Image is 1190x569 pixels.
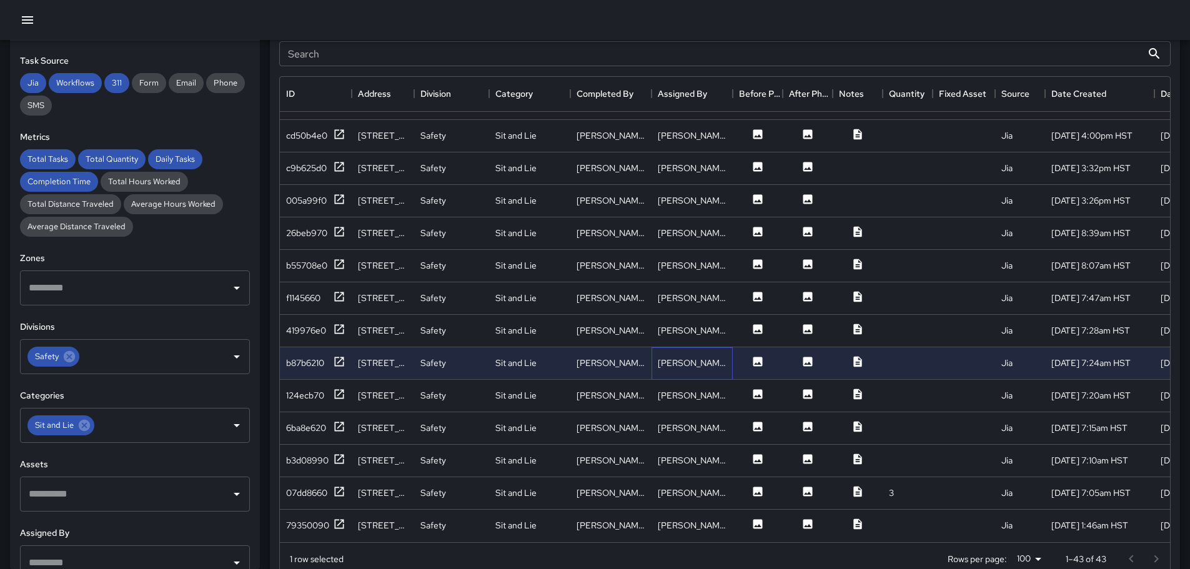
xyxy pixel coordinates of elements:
div: Quantity [883,76,933,111]
div: Brian Hung [658,422,726,434]
p: Rows per page: [948,553,1007,565]
div: Sit and Lie [27,415,94,435]
h6: Assets [20,458,250,472]
button: 005a99f0 [286,193,345,209]
div: Jia [1001,454,1013,467]
div: Date Created [1045,76,1154,111]
div: 2522 Kalākaua Avenue [358,194,408,207]
div: Jia [1001,227,1013,239]
div: Brian Hung [658,259,726,272]
div: Aaron Poslick [658,194,726,207]
h6: Zones [20,252,250,265]
div: 124ecb70 [286,389,324,402]
div: Jia [1001,324,1013,337]
div: Before Photo [733,76,783,111]
div: SMS [20,96,52,116]
div: 419976e0 [286,324,326,337]
div: 1922 Kalakaua Avenue [358,129,408,142]
span: Total Tasks [20,154,76,164]
span: Form [132,77,166,88]
div: b87b6210 [286,357,324,369]
div: Jia [1001,519,1013,532]
div: Brian Hung [658,357,726,369]
div: 9/14/2025, 7:24am HST [1051,357,1131,369]
div: 100 [1012,550,1046,568]
div: After Photo [783,76,833,111]
div: ID [286,76,295,111]
div: Division [420,76,451,111]
span: Workflows [49,77,102,88]
div: Daily Tasks [148,149,202,169]
div: ID [280,76,352,111]
div: Category [495,76,533,111]
div: 005a99f0 [286,194,327,207]
div: Sit and Lie [495,162,537,174]
div: Brian Hung [658,227,726,239]
div: Jia [1001,162,1013,174]
div: Brian Hung [577,389,645,402]
div: 1 row selected [290,553,344,565]
div: Safety [420,129,446,142]
div: Sit and Lie [495,194,537,207]
div: Aaron Poslick [577,194,645,207]
div: 79350090 [286,519,329,532]
span: Average Distance Traveled [20,221,133,232]
div: Total Distance Traveled [20,194,121,214]
button: f1145660 [286,290,345,306]
div: Brian Hung [658,487,726,499]
div: Safety [420,357,446,369]
div: b3d08990 [286,454,329,467]
span: Phone [206,77,245,88]
div: Jia [1001,194,1013,207]
div: Jia [1001,292,1013,304]
button: 26beb970 [286,225,345,241]
div: b55708e0 [286,259,327,272]
div: Safety [420,259,446,272]
h6: Task Source [20,54,250,68]
div: Sit and Lie [495,129,537,142]
div: Jia [1001,422,1013,434]
div: Address [358,76,391,111]
div: 9/14/2025, 7:05am HST [1051,487,1131,499]
div: Form [132,73,166,93]
div: Average Hours Worked [124,194,223,214]
button: Open [228,485,245,503]
button: 419976e0 [286,323,345,339]
button: b3d08990 [286,453,345,468]
p: 1–43 of 43 [1066,553,1106,565]
div: Average Distance Traveled [20,217,133,237]
div: Jia [1001,487,1013,499]
div: 2476 Kalākaua Avenue [358,259,408,272]
button: 124ecb70 [286,388,345,403]
div: Safety [420,324,446,337]
div: 6ba8e620 [286,422,326,434]
div: 07dd8660 [286,487,327,499]
div: 311 Lewers Street [358,357,408,369]
div: f1145660 [286,292,320,304]
div: Date Created [1051,76,1106,111]
div: Jia [20,73,46,93]
div: Division [414,76,489,111]
button: Open [228,348,245,365]
span: Total Quantity [78,154,146,164]
div: 307 Lewers Street [358,389,408,402]
div: Safety [420,454,446,467]
span: Jia [20,77,46,88]
div: Category [489,76,570,111]
div: 9/14/2025, 8:07am HST [1051,259,1131,272]
span: Sit and Lie [27,418,81,432]
div: c9b625d0 [286,162,327,174]
div: Sit and Lie [495,357,537,369]
button: Open [228,279,245,297]
div: Address [352,76,414,111]
div: Brian Hung [577,227,645,239]
div: 9/14/2025, 7:28am HST [1051,324,1130,337]
div: Safety [420,389,446,402]
div: Brian Hung [658,454,726,467]
div: 26beb970 [286,227,327,239]
span: Email [169,77,204,88]
div: Fixed Asset [939,76,986,111]
div: 2186 Kalākaua Avenue [358,422,408,434]
div: 9/14/2025, 3:26pm HST [1051,194,1131,207]
div: Nathan Han [658,129,726,142]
